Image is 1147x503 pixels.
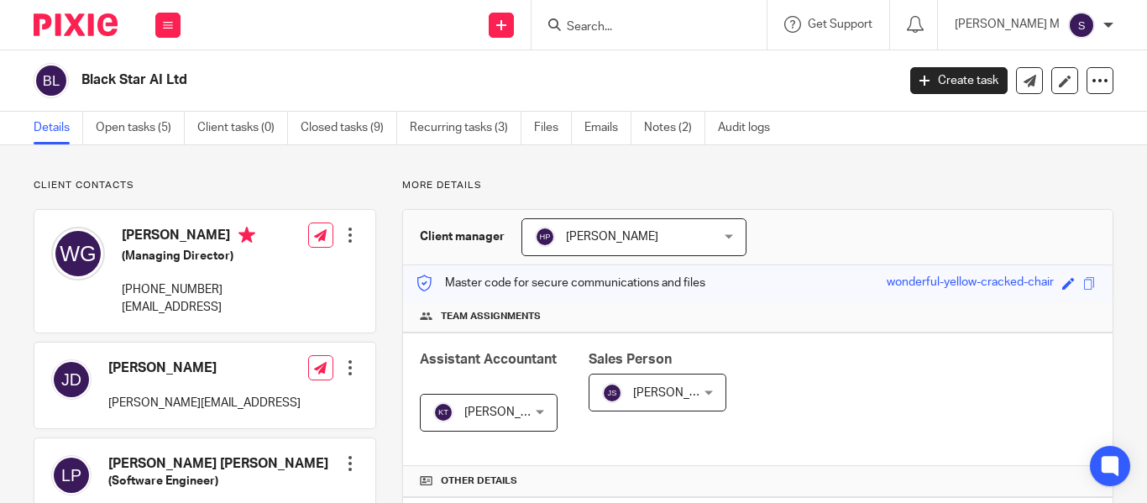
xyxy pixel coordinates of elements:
[122,299,255,316] p: [EMAIL_ADDRESS]
[238,227,255,244] i: Primary
[51,359,92,400] img: svg%3E
[589,353,672,366] span: Sales Person
[108,455,328,473] h4: [PERSON_NAME] [PERSON_NAME]
[534,112,572,144] a: Files
[301,112,397,144] a: Closed tasks (9)
[441,474,517,488] span: Other details
[108,395,301,411] p: [PERSON_NAME][EMAIL_ADDRESS]
[96,112,185,144] a: Open tasks (5)
[410,112,521,144] a: Recurring tasks (3)
[633,387,725,399] span: [PERSON_NAME]
[108,359,301,377] h4: [PERSON_NAME]
[1068,12,1095,39] img: svg%3E
[122,227,255,248] h4: [PERSON_NAME]
[910,67,1008,94] a: Create task
[433,402,453,422] img: svg%3E
[887,274,1054,293] div: wonderful-yellow-cracked-chair
[122,248,255,265] h5: (Managing Director)
[644,112,705,144] a: Notes (2)
[34,63,69,98] img: svg%3E
[416,275,705,291] p: Master code for secure communications and files
[464,406,557,418] span: [PERSON_NAME]
[441,310,541,323] span: Team assignments
[420,353,557,366] span: Assistant Accountant
[122,281,255,298] p: [PHONE_NUMBER]
[81,71,725,89] h2: Black Star AI Ltd
[34,179,376,192] p: Client contacts
[420,228,505,245] h3: Client manager
[108,473,328,490] h5: (Software Engineer)
[34,13,118,36] img: Pixie
[51,227,105,280] img: svg%3E
[584,112,631,144] a: Emails
[402,179,1113,192] p: More details
[197,112,288,144] a: Client tasks (0)
[565,20,716,35] input: Search
[34,112,83,144] a: Details
[51,455,92,495] img: svg%3E
[808,18,872,30] span: Get Support
[566,231,658,243] span: [PERSON_NAME]
[535,227,555,247] img: svg%3E
[602,383,622,403] img: svg%3E
[718,112,783,144] a: Audit logs
[955,16,1060,33] p: [PERSON_NAME] M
